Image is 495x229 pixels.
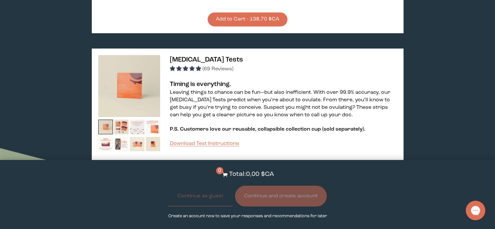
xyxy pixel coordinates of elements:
[170,56,243,63] span: [MEDICAL_DATA] Tests
[146,137,160,151] img: thumbnail image
[114,137,129,151] img: thumbnail image
[216,167,223,174] span: 0
[130,120,144,134] img: thumbnail image
[168,213,327,219] p: Create an account now to save your responses and recommendations for later
[208,12,287,26] button: Add to Cart - 138,70 $CA
[170,89,397,119] p: Leaving things to chance can be fun—but also inefficient. With over 99.9% accuracy, our [MEDICAL_...
[98,55,160,117] img: thumbnail image
[170,141,239,146] a: Download Test Instructions
[364,127,365,132] span: .
[235,186,327,207] button: Continue and create account
[170,127,364,132] span: P.S. Customers love our reusable, collapsible collection cup (sold separately)
[98,120,113,134] img: thumbnail image
[168,186,232,207] button: Continue as guest
[130,137,144,151] img: thumbnail image
[202,66,233,72] span: (69 Reviews)
[462,198,488,222] iframe: Gorgias live chat messenger
[114,120,129,134] img: thumbnail image
[229,170,274,179] p: Total: 0,00 $CA
[170,66,202,72] span: 4.96 stars
[146,120,160,134] img: thumbnail image
[170,81,231,88] strong: Timing is everything.
[98,137,113,151] img: thumbnail image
